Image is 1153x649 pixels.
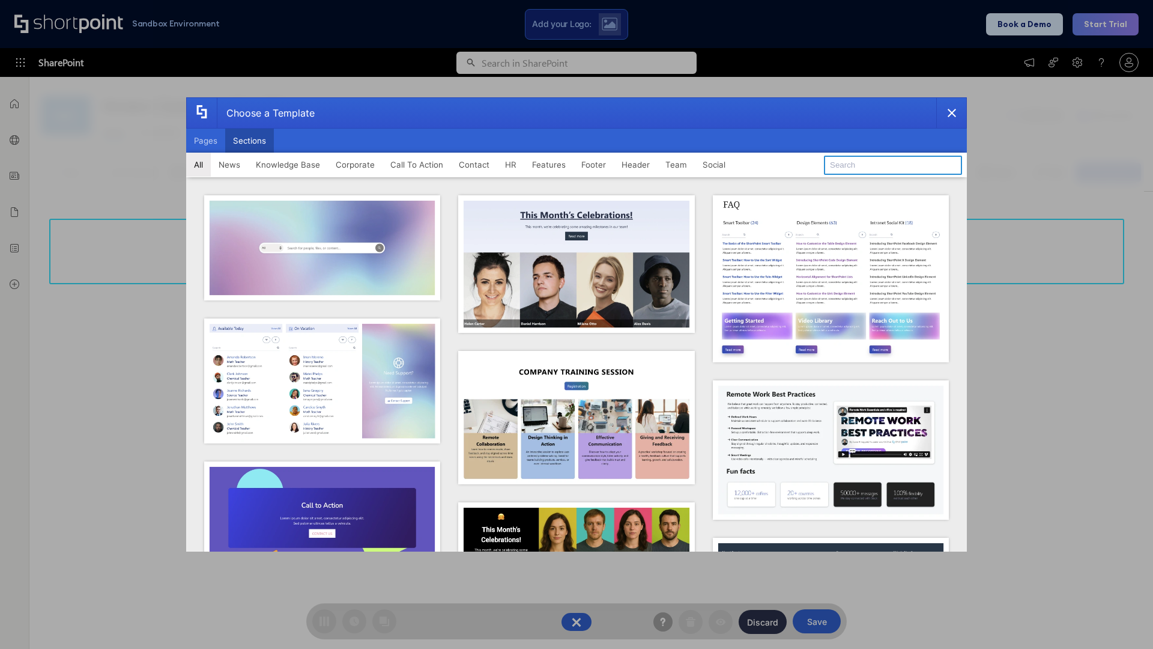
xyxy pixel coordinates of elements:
[695,153,733,177] button: Social
[217,98,315,128] div: Choose a Template
[225,129,274,153] button: Sections
[658,153,695,177] button: Team
[614,153,658,177] button: Header
[186,97,967,552] div: template selector
[824,156,962,175] input: Search
[573,153,614,177] button: Footer
[451,153,497,177] button: Contact
[1093,591,1153,649] iframe: Chat Widget
[186,129,225,153] button: Pages
[186,153,211,177] button: All
[383,153,451,177] button: Call To Action
[211,153,248,177] button: News
[328,153,383,177] button: Corporate
[248,153,328,177] button: Knowledge Base
[524,153,573,177] button: Features
[497,153,524,177] button: HR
